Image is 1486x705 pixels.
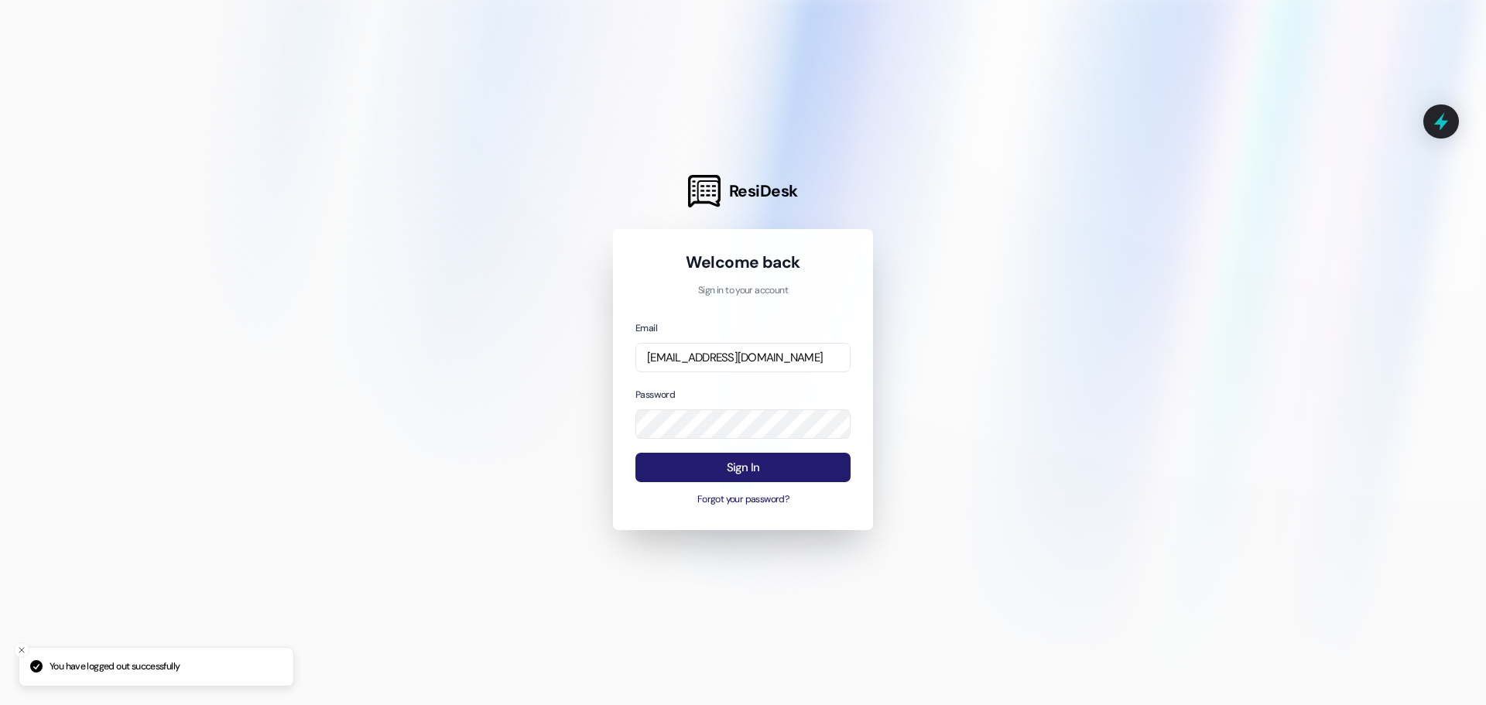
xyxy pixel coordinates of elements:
[635,453,851,483] button: Sign In
[635,284,851,298] p: Sign in to your account
[635,252,851,273] h1: Welcome back
[50,660,180,674] p: You have logged out successfully
[688,175,721,207] img: ResiDesk Logo
[729,180,798,202] span: ResiDesk
[635,493,851,507] button: Forgot your password?
[635,343,851,373] input: name@example.com
[635,388,675,401] label: Password
[14,642,29,658] button: Close toast
[635,322,657,334] label: Email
